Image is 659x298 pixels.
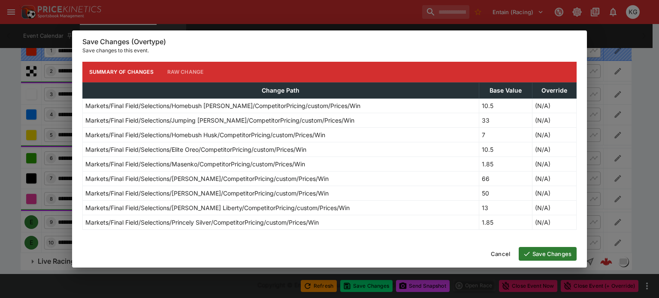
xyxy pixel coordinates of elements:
[479,82,532,98] th: Base Value
[85,116,354,125] p: Markets/Final Field/Selections/Jumping [PERSON_NAME]/CompetitorPricing/custom/Prices/Win
[532,186,576,200] td: (N/A)
[486,247,515,261] button: Cancel
[160,62,211,82] button: Raw Change
[82,46,577,55] p: Save changes to this event.
[82,62,160,82] button: Summary of Changes
[85,101,360,110] p: Markets/Final Field/Selections/Homebush [PERSON_NAME]/CompetitorPricing/custom/Prices/Win
[532,157,576,171] td: (N/A)
[532,142,576,157] td: (N/A)
[85,174,329,183] p: Markets/Final Field/Selections/[PERSON_NAME]/CompetitorPricing/custom/Prices/Win
[479,127,532,142] td: 7
[519,247,577,261] button: Save Changes
[479,171,532,186] td: 66
[479,215,532,229] td: 1.85
[82,37,577,46] h6: Save Changes (Overtype)
[479,186,532,200] td: 50
[479,142,532,157] td: 10.5
[85,160,305,169] p: Markets/Final Field/Selections/Masenko/CompetitorPricing/custom/Prices/Win
[85,203,350,212] p: Markets/Final Field/Selections/[PERSON_NAME] Liberty/CompetitorPricing/custom/Prices/Win
[85,130,325,139] p: Markets/Final Field/Selections/Homebush Husk/CompetitorPricing/custom/Prices/Win
[532,98,576,113] td: (N/A)
[532,82,576,98] th: Override
[85,218,319,227] p: Markets/Final Field/Selections/Princely Silver/CompetitorPricing/custom/Prices/Win
[532,215,576,229] td: (N/A)
[85,145,306,154] p: Markets/Final Field/Selections/Elite Oreo/CompetitorPricing/custom/Prices/Win
[479,200,532,215] td: 13
[532,171,576,186] td: (N/A)
[532,127,576,142] td: (N/A)
[479,157,532,171] td: 1.85
[85,189,329,198] p: Markets/Final Field/Selections/[PERSON_NAME]/CompetitorPricing/custom/Prices/Win
[532,200,576,215] td: (N/A)
[479,113,532,127] td: 33
[479,98,532,113] td: 10.5
[532,113,576,127] td: (N/A)
[83,82,479,98] th: Change Path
